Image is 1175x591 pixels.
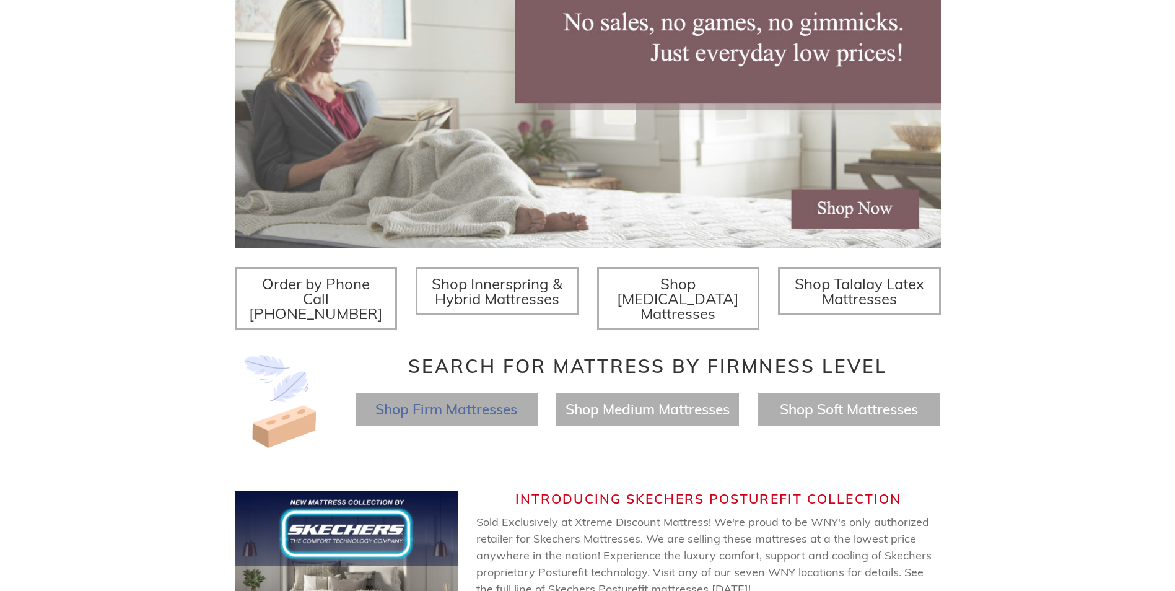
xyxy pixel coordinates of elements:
a: Shop Medium Mattresses [566,400,730,418]
a: Shop Soft Mattresses [780,400,918,418]
a: Shop [MEDICAL_DATA] Mattresses [597,267,760,330]
span: Shop Talalay Latex Mattresses [795,274,924,308]
span: Shop [MEDICAL_DATA] Mattresses [617,274,739,323]
span: Shop Innerspring & Hybrid Mattresses [432,274,562,308]
a: Shop Talalay Latex Mattresses [778,267,941,315]
span: Introducing Skechers Posturefit Collection [515,491,901,507]
a: Shop Firm Mattresses [375,400,517,418]
img: Image-of-brick- and-feather-representing-firm-and-soft-feel [235,355,328,448]
a: Shop Innerspring & Hybrid Mattresses [416,267,579,315]
span: Order by Phone Call [PHONE_NUMBER] [249,274,383,323]
span: Search for Mattress by Firmness Level [408,354,888,378]
a: Order by Phone Call [PHONE_NUMBER] [235,267,398,330]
